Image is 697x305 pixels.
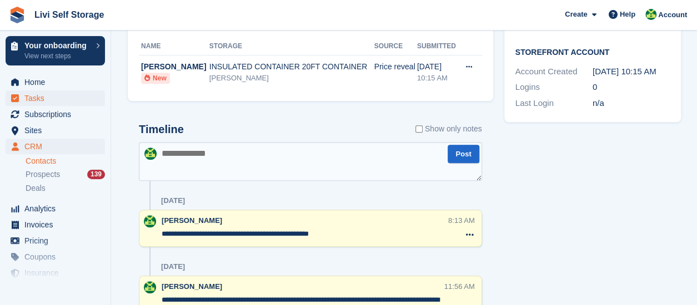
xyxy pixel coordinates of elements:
h2: Storefront Account [515,46,670,57]
img: stora-icon-8386f47178a22dfd0bd8f6a31ec36ba5ce8667c1dd55bd0f319d3a0aa187defe.svg [9,7,26,23]
a: menu [6,123,105,138]
span: Account [658,9,687,21]
div: INSULATED CONTAINER 20FT CONTAINER [209,61,374,73]
span: Analytics [24,201,91,216]
div: 0 [593,81,670,94]
a: menu [6,139,105,154]
a: Your onboarding View next steps [6,36,105,65]
a: menu [6,233,105,248]
span: Coupons [24,249,91,265]
img: Alex Handyside [144,148,157,160]
span: CRM [24,139,91,154]
div: 10:15 AM [417,73,458,84]
span: [PERSON_NAME] [162,282,222,291]
div: [DATE] [161,262,185,271]
div: 139 [87,170,105,179]
a: menu [6,217,105,232]
span: Tasks [24,90,91,106]
h2: Timeline [139,123,184,136]
a: Livi Self Storage [30,6,108,24]
div: [PERSON_NAME] [141,61,209,73]
p: Your onboarding [24,42,91,49]
div: n/a [593,97,670,110]
span: Pricing [24,233,91,248]
div: 8:13 AM [448,215,475,226]
img: Alex Handyside [144,281,156,293]
div: [DATE] [417,61,458,73]
span: Subscriptions [24,106,91,122]
a: Deals [26,182,105,194]
p: View next steps [24,51,91,61]
div: 11:56 AM [444,281,475,292]
span: Create [565,9,587,20]
a: Contacts [26,156,105,166]
div: Account Created [515,65,593,78]
div: [PERSON_NAME] [209,73,374,84]
th: Name [139,38,209,55]
a: menu [6,90,105,106]
th: Storage [209,38,374,55]
span: Invoices [24,217,91,232]
li: New [141,73,170,84]
span: Sites [24,123,91,138]
div: [DATE] 10:15 AM [593,65,670,78]
div: Price reveal [374,61,417,73]
a: menu [6,249,105,265]
a: Prospects 139 [26,169,105,180]
div: Last Login [515,97,593,110]
a: menu [6,106,105,122]
img: Alex Handyside [645,9,656,20]
a: menu [6,74,105,90]
span: Prospects [26,169,60,180]
div: [DATE] [161,196,185,205]
span: [PERSON_NAME] [162,216,222,225]
span: Deals [26,183,46,194]
img: Alex Handyside [144,215,156,227]
span: Home [24,74,91,90]
label: Show only notes [415,123,482,135]
span: Help [620,9,635,20]
input: Show only notes [415,123,423,135]
button: Post [448,145,479,163]
a: menu [6,201,105,216]
div: Logins [515,81,593,94]
th: Submitted [417,38,458,55]
a: menu [6,265,105,281]
span: Insurance [24,265,91,281]
th: Source [374,38,417,55]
